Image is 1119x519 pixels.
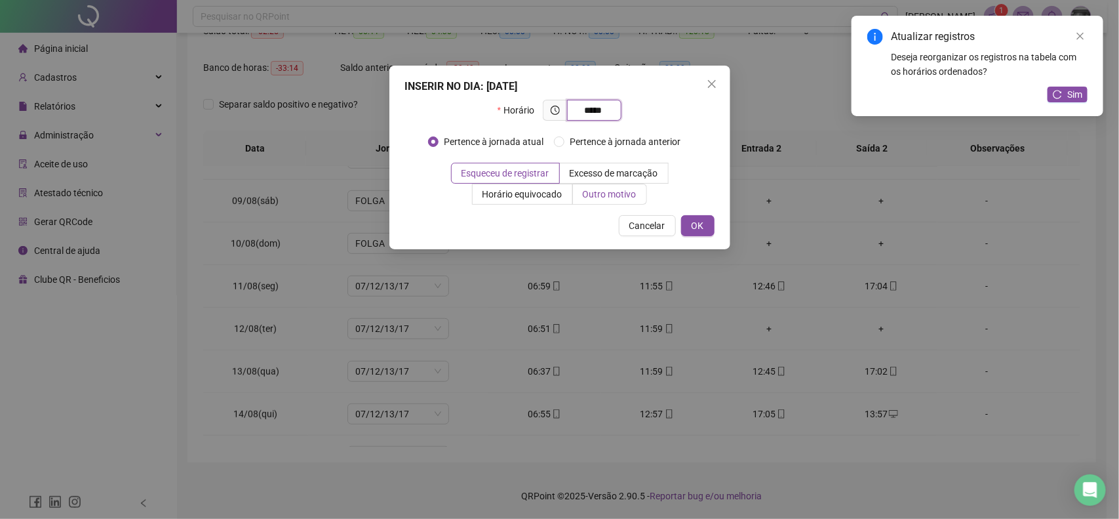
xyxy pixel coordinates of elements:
[1048,87,1088,102] button: Sim
[1074,474,1106,506] div: Open Intercom Messenger
[891,29,1088,45] div: Atualizar registros
[692,218,704,233] span: OK
[405,79,715,94] div: INSERIR NO DIA : [DATE]
[707,79,717,89] span: close
[564,135,686,149] span: Pertence à jornada anterior
[681,215,715,236] button: OK
[1073,29,1088,43] a: Close
[570,168,658,178] span: Excesso de marcação
[867,29,883,45] span: info-circle
[583,189,637,199] span: Outro motivo
[619,215,676,236] button: Cancelar
[701,73,722,94] button: Close
[482,189,562,199] span: Horário equivocado
[439,135,549,149] span: Pertence à jornada atual
[498,100,543,121] label: Horário
[1067,87,1082,102] span: Sim
[1053,90,1062,99] span: reload
[629,218,665,233] span: Cancelar
[551,106,560,115] span: clock-circle
[461,168,549,178] span: Esqueceu de registrar
[1076,31,1085,41] span: close
[891,50,1088,79] div: Deseja reorganizar os registros na tabela com os horários ordenados?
